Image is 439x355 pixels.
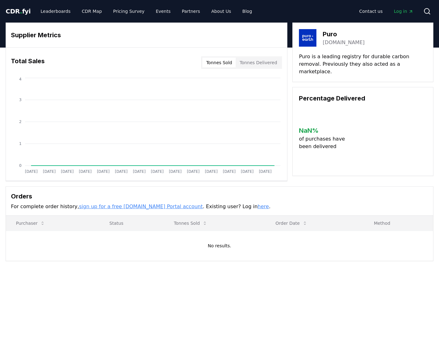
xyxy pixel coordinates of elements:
[299,126,350,135] h3: NaN %
[43,169,56,174] tspan: [DATE]
[151,169,164,174] tspan: [DATE]
[104,220,159,226] p: Status
[354,6,388,17] a: Contact us
[79,203,203,209] a: sign up for a free [DOMAIN_NAME] Portal account
[11,30,282,40] h3: Supplier Metrics
[19,98,22,102] tspan: 3
[19,163,22,168] tspan: 0
[6,7,31,16] a: CDR.fyi
[369,220,428,226] p: Method
[205,169,218,174] tspan: [DATE]
[299,135,350,150] p: of purchases have been delivered
[11,192,428,201] h3: Orders
[177,6,205,17] a: Partners
[25,169,38,174] tspan: [DATE]
[36,6,76,17] a: Leaderboards
[79,169,92,174] tspan: [DATE]
[259,169,272,174] tspan: [DATE]
[11,203,428,210] p: For complete order history, . Existing user? Log in .
[19,141,22,146] tspan: 1
[77,6,107,17] a: CDR Map
[237,6,257,17] a: Blog
[258,203,269,209] a: here
[202,58,236,68] button: Tonnes Sold
[19,120,22,124] tspan: 2
[206,6,236,17] a: About Us
[236,58,281,68] button: Tonnes Delivered
[97,169,110,174] tspan: [DATE]
[11,217,50,229] button: Purchaser
[394,8,413,14] span: Log in
[115,169,128,174] tspan: [DATE]
[354,6,418,17] nav: Main
[241,169,254,174] tspan: [DATE]
[389,6,418,17] a: Log in
[20,8,22,15] span: .
[108,6,149,17] a: Pricing Survey
[299,29,316,47] img: Puro-logo
[133,169,146,174] tspan: [DATE]
[151,6,175,17] a: Events
[323,29,365,39] h3: Puro
[299,53,427,75] p: Puro is a leading registry for durable carbon removal. Previously they also acted as a marketplace.
[323,39,365,46] a: [DOMAIN_NAME]
[299,94,427,103] h3: Percentage Delivered
[36,6,257,17] nav: Main
[223,169,236,174] tspan: [DATE]
[6,8,31,15] span: CDR fyi
[270,217,312,229] button: Order Date
[19,77,22,81] tspan: 4
[169,169,182,174] tspan: [DATE]
[61,169,74,174] tspan: [DATE]
[11,56,45,69] h3: Total Sales
[6,231,433,261] td: No results.
[187,169,200,174] tspan: [DATE]
[169,217,212,229] button: Tonnes Sold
